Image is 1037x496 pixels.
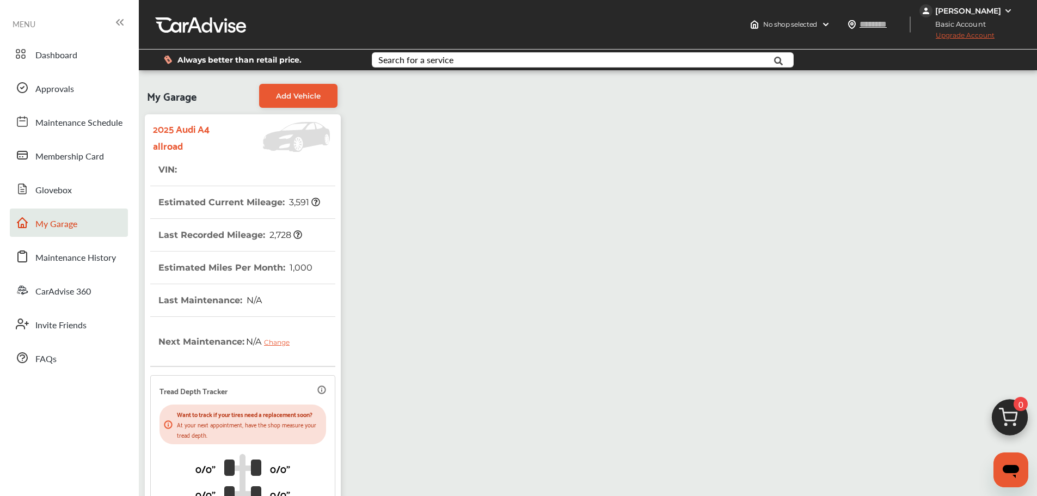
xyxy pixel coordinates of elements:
[268,230,302,240] span: 2,728
[910,16,911,33] img: header-divider.bc55588e.svg
[158,252,312,284] th: Estimated Miles Per Month :
[270,460,290,477] p: 0/0"
[935,6,1001,16] div: [PERSON_NAME]
[259,84,338,108] a: Add Vehicle
[378,56,453,64] div: Search for a service
[10,310,128,338] a: Invite Friends
[921,19,994,30] span: Basic Account
[1014,397,1028,411] span: 0
[821,20,830,29] img: header-down-arrow.9dd2ce7d.svg
[147,84,197,108] span: My Garage
[153,120,228,154] strong: 2025 Audi A4 allroad
[177,409,322,419] p: Want to track if your tires need a replacement soon?
[195,460,216,477] p: 0/0"
[158,317,298,366] th: Next Maintenance :
[10,107,128,136] a: Maintenance Schedule
[10,175,128,203] a: Glovebox
[763,20,817,29] span: No shop selected
[35,183,72,198] span: Glovebox
[10,141,128,169] a: Membership Card
[245,295,262,305] span: N/A
[164,55,172,64] img: dollor_label_vector.a70140d1.svg
[35,217,77,231] span: My Garage
[35,319,87,333] span: Invite Friends
[177,419,322,440] p: At your next appointment, have the shop measure your tread depth.
[158,219,302,251] th: Last Recorded Mileage :
[10,242,128,271] a: Maintenance History
[35,150,104,164] span: Membership Card
[984,394,1036,446] img: cart_icon.3d0951e8.svg
[10,40,128,68] a: Dashboard
[848,20,856,29] img: location_vector.a44bc228.svg
[287,197,320,207] span: 3,591
[228,122,335,152] img: Vehicle
[288,262,312,273] span: 1,000
[276,91,321,100] span: Add Vehicle
[35,116,122,130] span: Maintenance Schedule
[158,154,179,186] th: VIN :
[13,20,35,28] span: MENU
[35,82,74,96] span: Approvals
[35,352,57,366] span: FAQs
[1004,7,1013,15] img: WGsFRI8htEPBVLJbROoPRyZpYNWhNONpIPPETTm6eUC0GeLEiAAAAAElFTkSuQmCC
[244,328,298,355] span: N/A
[158,284,262,316] th: Last Maintenance :
[10,344,128,372] a: FAQs
[10,276,128,304] a: CarAdvise 360
[919,4,932,17] img: jVpblrzwTbfkPYzPPzSLxeg0AAAAASUVORK5CYII=
[158,186,320,218] th: Estimated Current Mileage :
[35,285,91,299] span: CarAdvise 360
[10,209,128,237] a: My Garage
[159,384,228,397] p: Tread Depth Tracker
[10,74,128,102] a: Approvals
[35,48,77,63] span: Dashboard
[177,56,302,64] span: Always better than retail price.
[35,251,116,265] span: Maintenance History
[919,31,995,45] span: Upgrade Account
[264,338,295,346] div: Change
[750,20,759,29] img: header-home-logo.8d720a4f.svg
[993,452,1028,487] iframe: Button to launch messaging window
